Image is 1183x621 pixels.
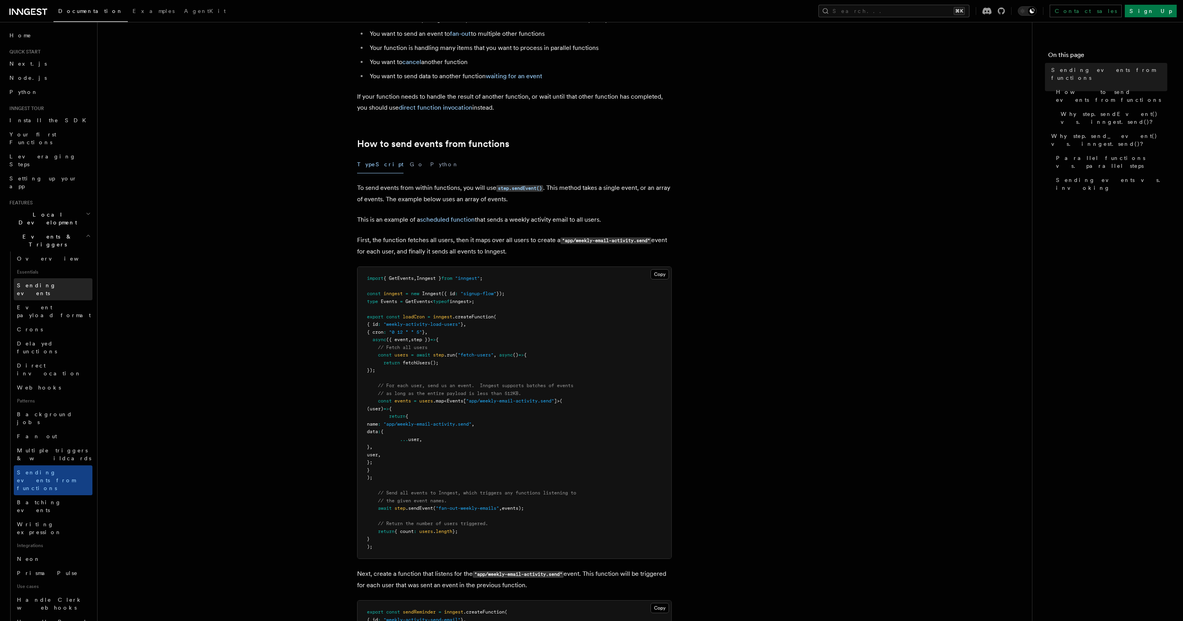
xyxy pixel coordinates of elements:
span: { [389,406,392,412]
a: scheduled function [420,216,475,223]
span: ( [455,352,458,358]
span: "signup-flow" [461,291,496,296]
span: Parallel functions vs. parallel steps [1056,154,1167,170]
span: Why step.send_event() vs. inngest.send()? [1051,132,1167,148]
span: return [389,413,405,419]
a: Background jobs [14,407,92,429]
span: Documentation [58,8,123,14]
span: ({ event [386,337,408,342]
span: typeof [433,299,450,304]
span: , [378,452,381,457]
span: Webhooks [17,384,61,391]
a: Sending events [14,278,92,300]
span: = [439,609,441,615]
span: = [414,398,416,404]
a: Delayed functions [14,336,92,358]
a: AgentKit [179,2,230,21]
a: Sending events from functions [1048,63,1167,85]
a: Contact sales [1050,5,1122,17]
span: = [411,352,414,358]
span: type [367,299,378,304]
span: users [419,398,433,404]
span: ); [367,544,372,549]
a: cancel [402,58,421,66]
a: Python [6,85,92,99]
a: Prisma Pulse [14,566,92,580]
span: .createFunction [463,609,505,615]
a: Setting up your app [6,171,92,193]
span: "0 12 * * 5" [389,329,422,335]
a: Next.js [6,57,92,71]
span: Sending events [17,282,56,296]
a: Examples [128,2,179,21]
button: Copy [650,603,669,613]
span: : [378,421,381,427]
span: , [419,437,422,442]
p: This is an example of a that sends a weekly activity email to all users. [357,214,672,225]
span: ( [505,609,507,615]
span: export [367,314,383,320]
a: Neon [14,552,92,566]
button: Copy [650,269,669,279]
button: Toggle dark mode [1018,6,1037,16]
span: = [400,299,403,304]
span: .sendEvent [405,505,433,511]
a: Webhooks [14,380,92,395]
a: Sending events vs. invoking [1053,173,1167,195]
kbd: ⌘K [954,7,965,15]
li: You want to send data to another function [367,71,672,82]
span: "app/weekly-email-activity.send" [383,421,472,427]
span: (user) [367,406,383,412]
a: Batching events [14,495,92,517]
a: waiting for an event [486,72,542,80]
span: : [378,429,381,434]
span: } [367,444,370,450]
span: const [367,291,381,296]
span: step [394,505,405,511]
span: , [408,337,411,342]
span: await [416,352,430,358]
span: ]>( [554,398,562,404]
span: "app/weekly-email-activity.send" [466,398,554,404]
span: }; [452,529,458,534]
span: Background jobs [17,411,72,425]
span: "fetch-users" [458,352,494,358]
span: Home [9,31,31,39]
span: // Send all events to Inngest, which triggers any functions listening to [378,490,576,496]
span: = [405,291,408,296]
span: Fan out [17,433,57,439]
span: , [414,276,416,281]
a: direct function invocation [399,104,472,111]
span: , [499,505,502,511]
span: => [430,337,436,342]
span: Examples [133,8,175,14]
span: const [378,352,392,358]
span: user [367,452,378,457]
span: // Return the number of users triggered. [378,521,488,526]
span: Patterns [14,395,92,407]
span: ({ id [441,291,455,296]
span: }); [367,367,375,373]
p: If your function needs to handle the result of another function, or wait until that other functio... [357,91,672,113]
span: = [428,314,430,320]
a: Sending events from functions [14,465,92,495]
span: { [436,337,439,342]
a: Sign Up [1125,5,1177,17]
button: TypeScript [357,156,404,173]
span: , [472,421,474,427]
span: inngest [433,314,452,320]
span: } [367,467,370,473]
span: // the given event names. [378,498,447,503]
p: First, the function fetches all users, then it maps over all users to create a event for each use... [357,235,672,257]
span: Events [447,398,463,404]
span: { id [367,322,378,327]
a: Why step.send_event() vs. inngest.send()? [1048,129,1167,151]
p: To send events from within functions, you will use . This method takes a single event, or an arra... [357,182,672,205]
span: return [378,529,394,534]
span: Features [6,200,33,206]
span: loadCron [403,314,425,320]
span: Setting up your app [9,175,77,189]
span: Neon [17,556,41,562]
span: , [463,322,466,327]
span: fetchUsers [403,360,430,366]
